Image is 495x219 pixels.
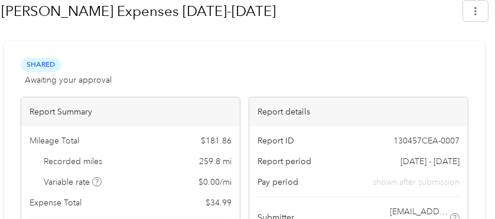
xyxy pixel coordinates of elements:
span: 259.8 mi [199,155,232,168]
span: Variable rate [44,176,102,188]
span: [DATE] - [DATE] [400,155,460,168]
div: Report details [249,97,468,126]
span: shown after submission [373,176,460,188]
span: 130457CEA-0007 [393,135,460,147]
span: Mileage Total [30,135,79,147]
span: Report period [258,155,311,168]
span: $ 34.99 [206,197,232,209]
span: Report ID [258,135,294,147]
span: Pay period [258,176,298,188]
span: $ 181.86 [201,135,232,147]
span: $ 0.00 / mi [198,176,232,188]
div: Report Summary [21,97,240,126]
span: Expense Total [30,197,82,209]
span: Recorded miles [44,155,103,168]
span: Shared [21,58,61,71]
span: Awaiting your approval [25,74,112,86]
